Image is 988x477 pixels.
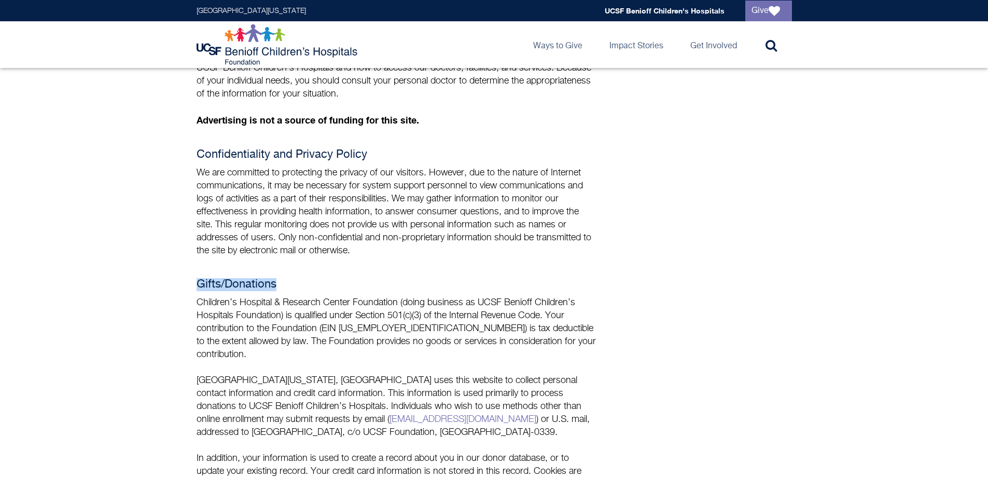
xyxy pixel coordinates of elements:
a: Get Involved [682,21,745,68]
a: [EMAIL_ADDRESS][DOMAIN_NAME] [389,415,536,424]
p: [GEOGRAPHIC_DATA][US_STATE], [GEOGRAPHIC_DATA] uses this website to collect personal contact info... [197,374,596,439]
h4: Gifts/Donations [197,278,596,291]
p: We are committed to protecting the privacy of our visitors. However, due to the nature of Interne... [197,167,596,257]
a: Ways to Give [525,21,591,68]
a: Impact Stories [601,21,672,68]
a: [GEOGRAPHIC_DATA][US_STATE] [197,7,306,15]
a: UCSF Benioff Children's Hospitals [605,6,725,15]
img: Logo for UCSF Benioff Children's Hospitals Foundation [197,24,360,65]
a: Give [745,1,792,21]
p: The information on this site is for educational purposes only and is not intended as a substitute... [197,36,596,101]
strong: Advertising is not a source of funding for this site. [197,114,419,126]
h4: Confidentiality and Privacy Policy [197,148,596,161]
p: Children’s Hospital & Research Center Foundation (doing business as UCSF Benioff Children’s Hospi... [197,296,596,361]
